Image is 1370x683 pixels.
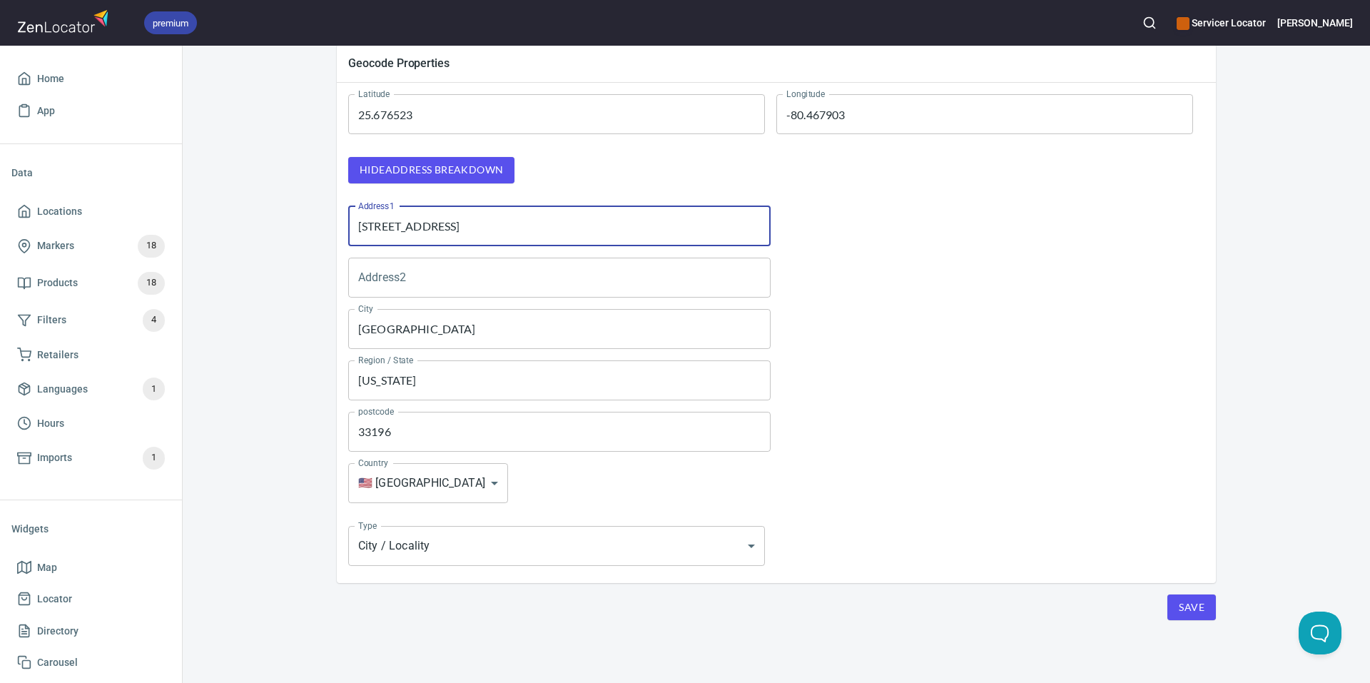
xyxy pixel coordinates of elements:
a: Imports1 [11,440,171,477]
span: 1 [143,450,165,466]
span: Directory [37,622,78,640]
button: Hideaddress breakdown [348,157,514,183]
span: premium [144,16,197,31]
span: Languages [37,380,88,398]
a: Products18 [11,265,171,302]
h6: [PERSON_NAME] [1277,15,1353,31]
a: App [11,95,171,127]
img: zenlocator [17,6,113,36]
button: Search [1134,7,1165,39]
a: Hours [11,408,171,440]
span: Map [37,559,57,577]
span: Products [37,274,78,292]
h6: Servicer Locator [1177,15,1265,31]
span: Carousel [37,654,78,672]
a: Home [11,63,171,95]
span: 18 [138,238,165,254]
a: Filters4 [11,302,171,339]
span: Home [37,70,64,88]
span: Filters [37,311,66,329]
a: Directory [11,615,171,647]
iframe: Help Scout Beacon - Open [1299,612,1341,654]
span: Hours [37,415,64,432]
button: [PERSON_NAME] [1277,7,1353,39]
span: 18 [138,275,165,291]
li: Data [11,156,171,190]
a: Map [11,552,171,584]
a: Carousel [11,647,171,679]
a: Locator [11,583,171,615]
span: Imports [37,449,72,467]
span: 4 [143,312,165,328]
button: color-CE600E [1177,17,1189,30]
div: premium [144,11,197,34]
div: Manage your apps [1177,7,1265,39]
a: Retailers [11,339,171,371]
div: 🇺🇸 [GEOGRAPHIC_DATA] [348,463,508,503]
h5: Geocode Properties [348,56,1204,71]
a: Locations [11,196,171,228]
span: App [37,102,55,120]
span: Save [1179,599,1204,617]
span: Locations [37,203,82,221]
div: City / Locality [348,526,765,566]
span: Hide address breakdown [360,161,503,179]
a: Languages1 [11,370,171,408]
a: Markers18 [11,228,171,265]
li: Widgets [11,512,171,546]
button: Save [1167,595,1216,621]
span: Markers [37,237,74,255]
span: Retailers [37,346,78,364]
span: Locator [37,590,72,608]
span: 1 [143,381,165,398]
